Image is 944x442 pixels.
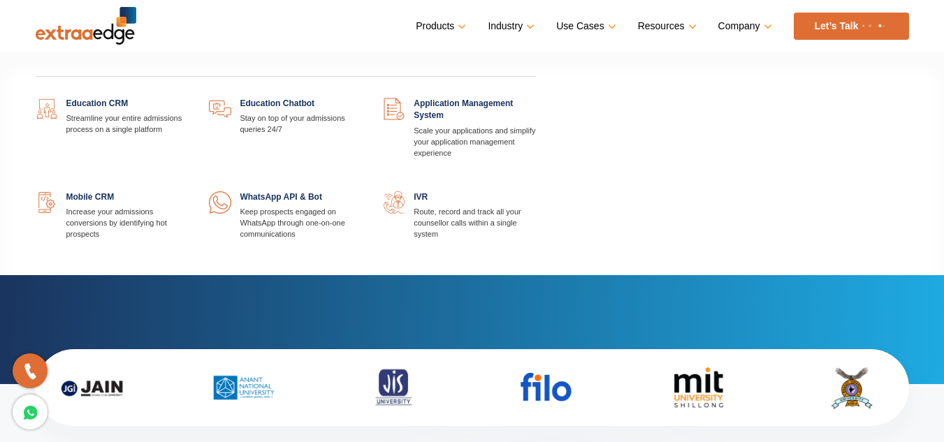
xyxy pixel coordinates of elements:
a: Products [416,16,463,36]
a: Company [718,16,769,36]
a: Let’s Talk [794,13,909,40]
a: Use Cases [556,16,613,36]
a: Resources [638,16,694,36]
a: Industry [488,16,532,36]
